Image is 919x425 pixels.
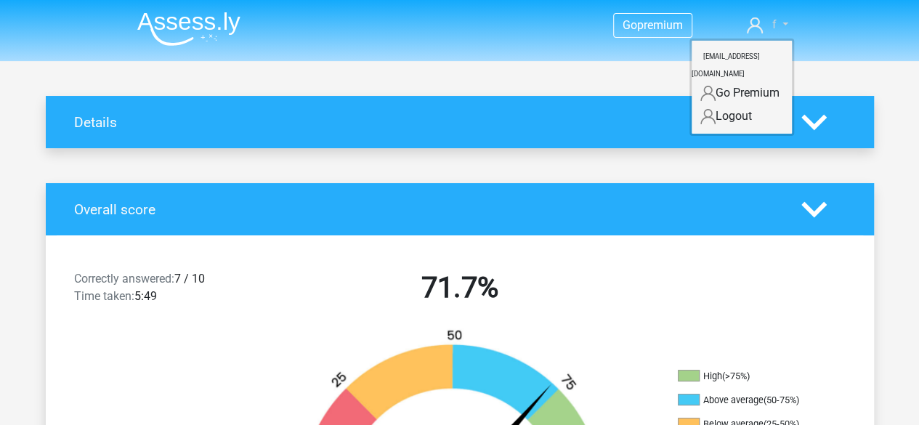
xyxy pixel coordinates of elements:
span: f [772,17,776,31]
h2: 71.7% [272,270,647,305]
a: Logout [692,105,792,128]
h4: Details [74,114,780,131]
img: Assessly [137,12,240,46]
a: f [741,16,793,33]
h4: Overall score [74,201,780,218]
span: Time taken: [74,289,134,303]
small: [EMAIL_ADDRESS][DOMAIN_NAME] [692,41,760,89]
li: Above average [678,394,823,407]
div: 7 / 10 5:49 [63,270,262,311]
span: premium [637,18,683,32]
li: High [678,370,823,383]
a: Go Premium [692,81,792,105]
div: f [689,39,794,136]
div: (50-75%) [764,394,799,405]
span: Correctly answered: [74,272,174,286]
a: Gopremium [614,15,692,35]
div: (>75%) [722,371,750,381]
span: Go [623,18,637,32]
